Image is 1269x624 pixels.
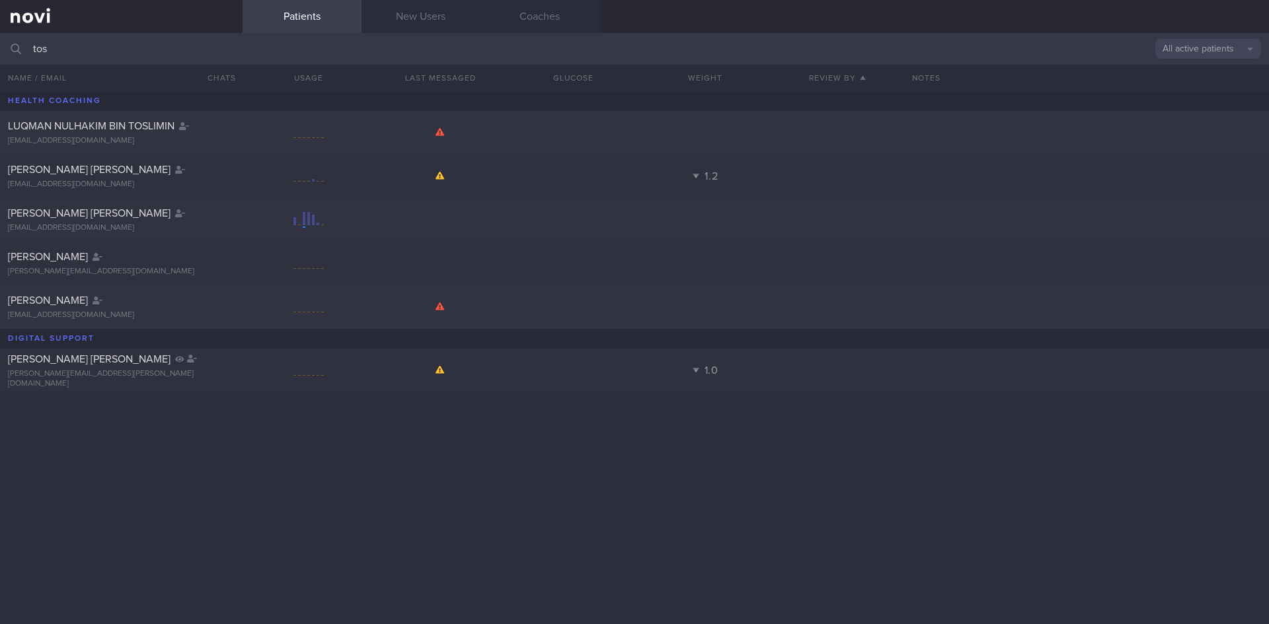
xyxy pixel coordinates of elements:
span: [PERSON_NAME] [PERSON_NAME] [8,354,171,364]
span: [PERSON_NAME] [8,295,88,306]
div: [EMAIL_ADDRESS][DOMAIN_NAME] [8,136,235,146]
button: Review By [771,65,904,91]
div: [EMAIL_ADDRESS][DOMAIN_NAME] [8,180,235,190]
div: [EMAIL_ADDRESS][DOMAIN_NAME] [8,310,235,320]
button: Last Messaged [375,65,507,91]
span: 1.0 [705,365,718,376]
span: [PERSON_NAME] [PERSON_NAME] [8,208,171,219]
div: [EMAIL_ADDRESS][DOMAIN_NAME] [8,223,235,233]
div: [PERSON_NAME][EMAIL_ADDRESS][PERSON_NAME][DOMAIN_NAME] [8,369,235,389]
div: [PERSON_NAME][EMAIL_ADDRESS][DOMAIN_NAME] [8,267,235,277]
span: [PERSON_NAME] [8,252,88,262]
button: Weight [639,65,771,91]
button: All active patients [1155,39,1261,59]
div: Usage [243,65,375,91]
button: Glucose [507,65,639,91]
div: Notes [904,65,1269,91]
span: LUQMAN NULHAKIM BIN TOSLIMIN [8,121,174,131]
button: Chats [190,65,243,91]
span: [PERSON_NAME] [PERSON_NAME] [8,164,171,175]
span: 1.2 [705,171,718,182]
